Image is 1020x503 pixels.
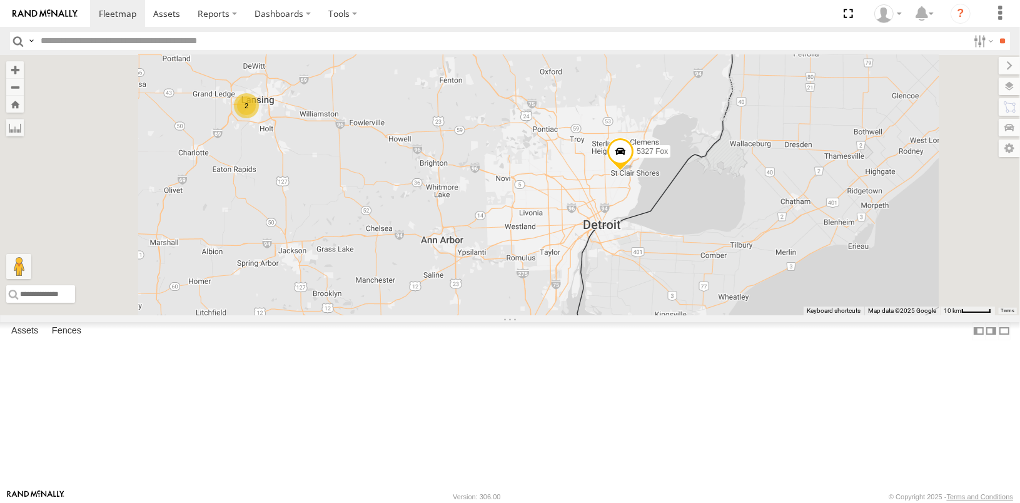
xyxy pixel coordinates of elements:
[889,493,1013,500] div: © Copyright 2025 -
[940,307,995,315] button: Map Scale: 10 km per 44 pixels
[951,4,971,24] i: ?
[985,322,997,340] label: Dock Summary Table to the Right
[13,9,78,18] img: rand-logo.svg
[1001,308,1014,313] a: Terms (opens in new tab)
[6,119,24,136] label: Measure
[453,493,500,500] div: Version: 306.00
[7,490,64,503] a: Visit our Website
[6,78,24,96] button: Zoom out
[999,140,1020,157] label: Map Settings
[870,4,906,23] div: Frank Olivera
[868,307,936,314] span: Map data ©2025 Google
[6,96,24,113] button: Zoom Home
[234,93,259,118] div: 2
[944,307,961,314] span: 10 km
[46,322,88,340] label: Fences
[5,322,44,340] label: Assets
[6,254,31,279] button: Drag Pegman onto the map to open Street View
[998,322,1011,340] label: Hide Summary Table
[969,32,996,50] label: Search Filter Options
[637,147,668,156] span: 5327 Fox
[972,322,985,340] label: Dock Summary Table to the Left
[26,32,36,50] label: Search Query
[6,61,24,78] button: Zoom in
[807,307,861,315] button: Keyboard shortcuts
[947,493,1013,500] a: Terms and Conditions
